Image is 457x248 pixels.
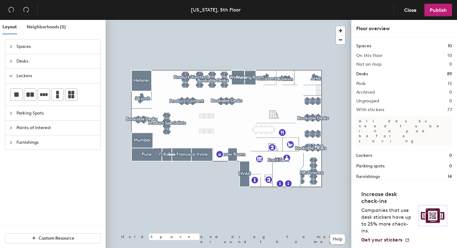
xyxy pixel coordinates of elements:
h1: Furnishings [356,173,380,180]
button: Close [399,4,422,16]
button: Custom Resource [5,233,101,243]
p: Companies that use desk stickers have up to 25% more check-ins. [361,207,415,234]
span: Spaces [16,40,97,54]
div: Floor overview [356,25,452,32]
span: collapsed [9,45,13,49]
h1: Desks [356,71,368,77]
span: Get your stickers [361,237,402,243]
h2: 10 [447,53,452,58]
h2: 0 [449,62,452,67]
span: collapsed [9,126,13,130]
span: Close [404,7,417,13]
span: Parking Spots [16,106,97,120]
span: Desks [16,54,97,68]
h2: Ungrouped [356,99,379,104]
h2: Not on map [356,62,381,67]
span: undo [8,7,14,13]
span: collapsed [9,111,13,115]
span: Lockers [16,69,97,83]
p: All desks need to be in a pod before saving [356,116,452,146]
button: Help [330,234,345,244]
span: Points of Interest [16,121,97,135]
h1: 0 [449,163,452,170]
h1: Lockers [356,152,372,159]
h2: 0 [449,99,452,104]
h2: On this floor [356,53,383,58]
a: Get your stickers [361,237,410,243]
button: Undo (⌘ + Z) [5,4,17,16]
span: Neighborhoods (0) [27,24,66,30]
h1: Parking spots [356,163,385,170]
span: expanded [9,74,13,78]
span: collapsed [9,141,13,144]
span: Custom Resource [39,236,74,241]
button: Redo (⌘ + ⇧ + Z) [20,4,32,16]
h1: 10 [448,43,452,49]
h2: 0 [449,90,452,95]
img: Sticker logo [418,205,447,226]
h1: Spaces [356,43,371,49]
span: Furnishings [16,135,97,150]
h1: 0 [449,152,452,159]
h2: Pods [356,81,366,86]
h1: 14 [448,173,452,180]
div: [US_STATE], 5th Floor [191,6,241,14]
span: Layout [2,24,17,30]
h2: 77 [447,107,452,112]
h4: Increase desk check-ins [361,191,415,204]
h1: 89 [447,71,452,77]
h2: With stickers [356,107,385,112]
button: Publish [424,4,452,16]
h2: Archived [356,90,375,95]
span: collapsed [9,59,13,63]
h2: 15 [448,81,452,86]
span: Publish [430,7,447,13]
